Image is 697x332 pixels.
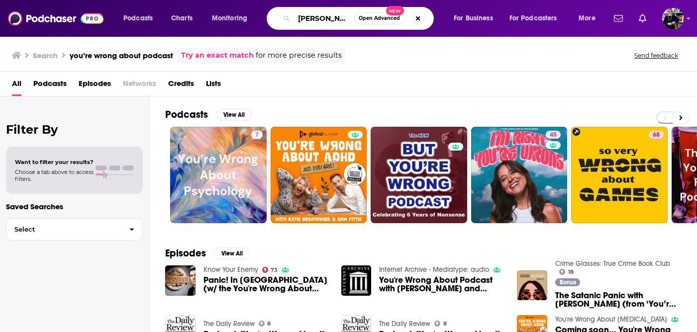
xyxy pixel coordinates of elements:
[206,76,221,96] a: Lists
[256,50,342,61] span: for more precise results
[359,16,400,21] span: Open Advanced
[555,259,670,268] a: Crime Glasses: True Crime Book Club
[116,10,166,26] button: open menu
[205,10,260,26] button: open menu
[568,270,574,274] span: 18
[15,159,94,166] span: Want to filter your results?
[635,10,650,27] a: Show notifications dropdown
[517,270,547,301] img: The Satanic Panic with Sarah Marshall (from ‘You’re Wrong About’ Podcast)
[379,320,430,328] a: The Daily Review
[386,6,404,15] span: New
[579,11,596,25] span: More
[572,10,608,26] button: open menu
[165,247,206,259] h2: Episodes
[203,265,258,274] a: Know Your Enemy
[203,320,255,328] a: The Daily Review
[509,11,557,25] span: For Podcasters
[8,9,103,28] img: Podchaser - Follow, Share and Rate Podcasts
[271,268,278,272] span: 73
[503,10,572,26] button: open menu
[631,51,681,60] button: Send feedback
[165,108,252,121] a: PodcastsView All
[6,202,143,211] p: Saved Searches
[662,7,684,29] button: Show profile menu
[168,76,194,96] a: Credits
[259,321,271,327] a: 8
[555,315,667,324] a: You're Wrong About ADHD
[181,50,254,61] a: Try an exact match
[571,127,668,223] a: 68
[555,291,681,308] span: The Satanic Panic with [PERSON_NAME] (from ‘You’re Wrong About’ Podcast)
[6,218,143,241] button: Select
[550,130,557,140] span: 45
[123,76,156,96] span: Networks
[649,131,664,139] a: 68
[216,109,252,121] button: View All
[354,12,404,24] button: Open AdvancedNew
[203,276,329,293] span: Panic! In [GEOGRAPHIC_DATA] (w/ the You're Wrong About podcast)
[33,76,67,96] a: Podcasts
[6,122,143,137] h2: Filter By
[341,265,372,296] img: You're Wrong About Podcast with Sarah Marshall and Matthew Hobbes
[267,322,271,326] span: 8
[662,7,684,29] span: Logged in as ndewey
[212,11,247,25] span: Monitoring
[379,265,489,274] a: Internet Archive - Mediatype: audio
[15,168,94,182] span: Choose a tab above to access filters.
[653,130,660,140] span: 68
[610,10,627,27] a: Show notifications dropdown
[448,131,463,219] div: 0
[434,321,447,327] a: 8
[123,11,153,25] span: Podcasts
[662,7,684,29] img: User Profile
[546,131,561,139] a: 45
[70,51,173,60] h3: you’re wrong about podcast
[171,11,193,25] span: Charts
[560,279,576,285] span: Bonus
[165,10,199,26] a: Charts
[12,76,21,96] a: All
[447,10,505,26] button: open menu
[371,127,467,223] a: 0
[379,276,505,293] a: You're Wrong About Podcast with Sarah Marshall and Matthew Hobbes
[6,226,121,233] span: Select
[214,248,250,259] button: View All
[471,127,568,223] a: 45
[255,130,259,140] span: 7
[251,131,263,139] a: 7
[262,267,278,273] a: 73
[555,291,681,308] a: The Satanic Panic with Sarah Marshall (from ‘You’re Wrong About’ Podcast)
[294,10,354,26] input: Search podcasts, credits, & more...
[33,51,58,60] h3: Search
[203,276,329,293] a: Panic! In America (w/ the You're Wrong About podcast)
[276,7,443,30] div: Search podcasts, credits, & more...
[443,322,447,326] span: 8
[165,247,250,259] a: EpisodesView All
[170,127,267,223] a: 7
[559,269,574,275] a: 18
[165,265,196,296] img: Panic! In America (w/ the You're Wrong About podcast)
[165,108,208,121] h2: Podcasts
[79,76,111,96] a: Episodes
[379,276,505,293] span: You're Wrong About Podcast with [PERSON_NAME] and [PERSON_NAME]
[454,11,493,25] span: For Business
